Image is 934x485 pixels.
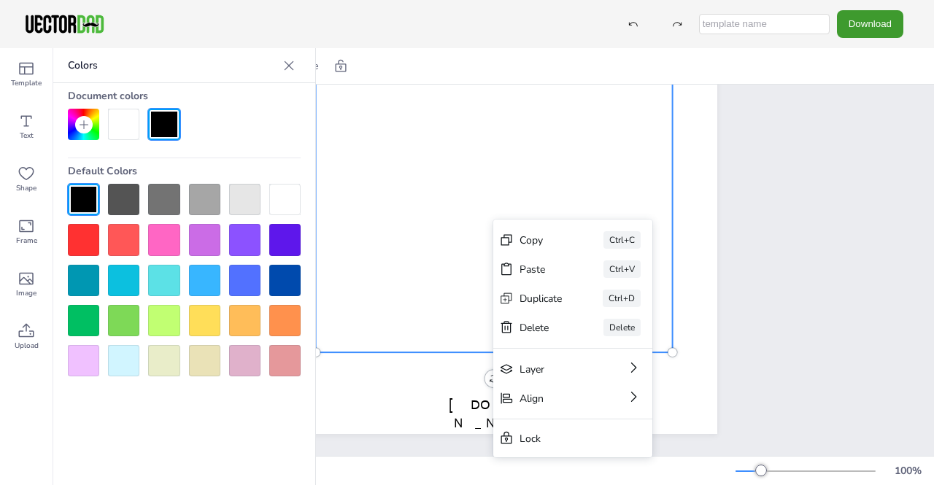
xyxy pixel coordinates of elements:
[68,83,301,109] div: Document colors
[520,362,585,376] div: Layer
[68,158,301,184] div: Default Colors
[520,321,563,335] div: Delete
[449,397,539,449] span: [DOMAIN_NAME]
[15,340,39,352] span: Upload
[699,14,830,34] input: template name
[11,77,42,89] span: Template
[837,10,903,37] button: Download
[520,292,562,306] div: Duplicate
[520,233,563,247] div: Copy
[520,263,563,276] div: Paste
[520,392,585,406] div: Align
[23,13,106,35] img: VectorDad-1.png
[16,287,36,299] span: Image
[603,319,641,336] div: Delete
[603,260,641,278] div: Ctrl+V
[68,48,277,83] p: Colors
[890,464,925,478] div: 100 %
[603,231,641,249] div: Ctrl+C
[16,182,36,194] span: Shape
[603,290,641,307] div: Ctrl+D
[16,235,37,247] span: Frame
[20,130,34,141] span: Text
[520,432,606,446] div: Lock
